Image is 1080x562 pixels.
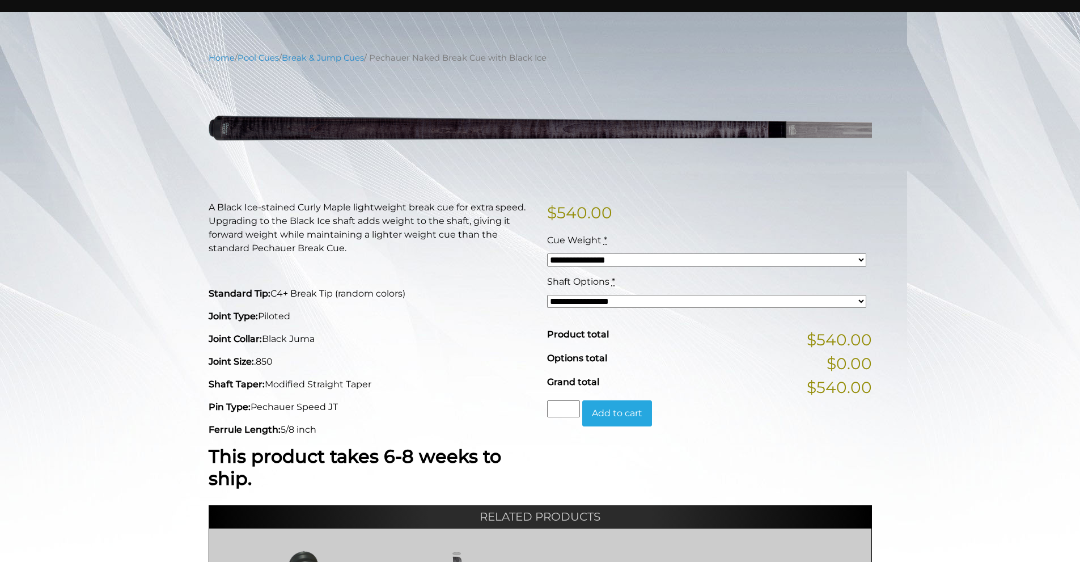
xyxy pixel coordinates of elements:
strong: Joint Type: [209,311,258,322]
p: 5/8 inch [209,423,533,437]
p: C4+ Break Tip (random colors) [209,287,533,301]
span: Cue Weight [547,235,602,246]
p: Black Juma [209,332,533,346]
p: .850 [209,355,533,369]
strong: Standard Tip: [209,288,270,299]
span: Shaft Options [547,276,609,287]
a: Break & Jump Cues [282,53,364,63]
strong: Ferrule Length: [209,424,281,435]
strong: Joint Size: [209,356,254,367]
a: Home [209,53,235,63]
span: Product total [547,329,609,340]
span: Grand total [547,377,599,387]
strong: Pin Type: [209,402,251,412]
button: Add to cart [582,400,652,426]
h2: Related products [209,505,872,528]
abbr: required [604,235,607,246]
a: Pool Cues [238,53,279,63]
img: pechauer-break-naked-black-ice-adjusted-9-28-22.png [209,73,872,183]
bdi: 540.00 [547,203,612,222]
nav: Breadcrumb [209,52,872,64]
p: Pechauer Speed JT [209,400,533,414]
span: $540.00 [807,375,872,399]
strong: Joint Collar: [209,333,262,344]
input: Product quantity [547,400,580,417]
p: Piloted [209,310,533,323]
span: $ [547,203,557,222]
abbr: required [612,276,615,287]
p: A Black Ice-stained Curly Maple lightweight break cue for extra speed. Upgrading to the Black Ice... [209,201,533,255]
p: Modified Straight Taper [209,378,533,391]
span: $540.00 [807,328,872,352]
span: Options total [547,353,607,364]
strong: This product takes 6-8 weeks to ship. [209,445,501,489]
span: $0.00 [827,352,872,375]
strong: Shaft Taper: [209,379,265,390]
